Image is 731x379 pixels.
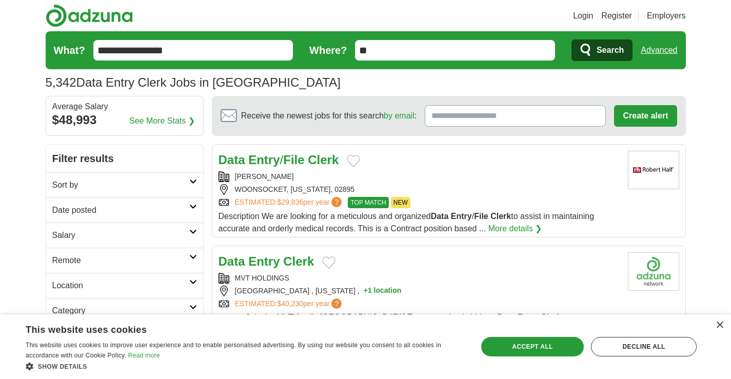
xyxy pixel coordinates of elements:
[283,254,314,268] strong: Clerk
[322,256,335,269] button: Add to favorite jobs
[518,313,539,322] strong: Entry
[573,10,593,22] a: Login
[219,254,314,268] a: Data Entry Clerk
[541,313,561,322] strong: Clerk
[614,105,677,127] button: Create alert
[571,39,633,61] button: Search
[248,254,280,268] strong: Entry
[347,155,360,167] button: Add to favorite jobs
[498,313,516,322] strong: Data
[52,179,189,191] h2: Sort by
[219,286,620,296] div: [GEOGRAPHIC_DATA] , [US_STATE] ,
[46,197,203,223] a: Date posted
[348,197,388,208] span: TOP MATCH
[628,151,679,189] img: Robert Half logo
[219,212,595,233] span: Description We are looking for a meticulous and organized / to assist in maintaining accurate and...
[46,4,133,27] img: Adzuna logo
[331,298,342,309] span: ?
[277,198,303,206] span: $29,836
[46,248,203,273] a: Remote
[591,337,697,356] div: Decline all
[52,111,197,129] div: $48,993
[597,40,624,61] span: Search
[248,153,280,167] strong: Entry
[235,172,294,181] a: [PERSON_NAME]
[601,10,632,22] a: Register
[308,153,339,167] strong: Clerk
[235,298,344,309] a: ESTIMATED:$40,230per year?
[46,73,76,92] span: 5,342
[46,273,203,298] a: Location
[364,286,402,296] button: +1 location
[277,300,303,308] span: $40,230
[26,321,439,336] div: This website uses cookies
[641,40,677,61] a: Advanced
[384,111,414,120] a: by email
[488,223,542,235] a: More details ❯
[451,212,472,221] strong: Entry
[219,254,245,268] strong: Data
[481,337,584,356] div: Accept all
[490,212,511,221] strong: Clerk
[52,204,189,216] h2: Date posted
[54,43,85,58] label: What?
[647,10,686,22] a: Employers
[52,103,197,111] div: Average Salary
[628,252,679,291] img: Company logo
[309,43,347,58] label: Where?
[391,197,410,208] span: NEW
[219,273,620,284] div: MVT HOLDINGS
[128,352,160,359] a: Read more, opens a new window
[46,172,203,197] a: Sort by
[52,229,189,242] h2: Salary
[235,197,344,208] a: ESTIMATED:$29,836per year?
[219,153,245,167] strong: Data
[364,286,368,296] span: +
[46,75,341,89] h1: Data Entry Clerk Jobs in [GEOGRAPHIC_DATA]
[46,145,203,172] h2: Filter results
[241,110,417,122] span: Receive the newest jobs for this search :
[52,305,189,317] h2: Category
[331,197,342,207] span: ?
[52,254,189,267] h2: Remote
[46,223,203,248] a: Salary
[46,298,203,323] a: Category
[283,153,304,167] strong: File
[38,363,87,370] span: Show details
[26,342,441,359] span: This website uses cookies to improve user experience and to enable personalised advertising. By u...
[716,322,723,329] div: Close
[26,361,464,371] div: Show details
[129,115,195,127] a: See More Stats ❯
[219,184,620,195] div: WOONSOCKET, [US_STATE], 02895
[52,280,189,292] h2: Location
[431,212,449,221] strong: Data
[219,313,618,358] span: pstrongJoin the MVT family [GEOGRAPHIC_DATA] Transportation is hiring a to support our Driver Tra...
[474,212,488,221] strong: File
[219,153,339,167] a: Data Entry/File Clerk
